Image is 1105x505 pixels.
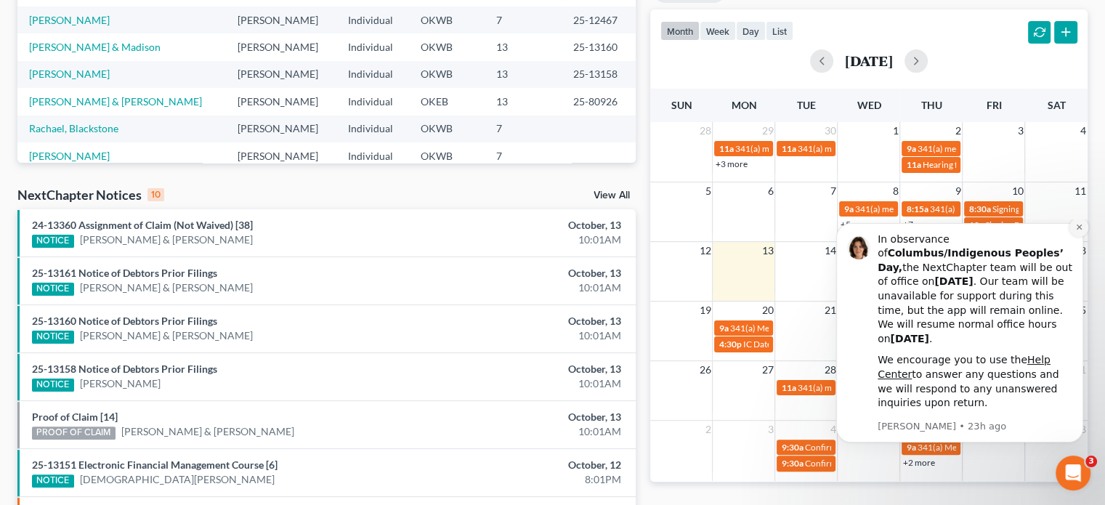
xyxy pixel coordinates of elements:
[781,382,796,393] span: 11a
[32,427,116,440] div: PROOF OF CLAIM
[854,203,1072,214] span: 341(a) meeting for [PERSON_NAME] & [PERSON_NAME]
[434,233,621,247] div: 10:01AM
[434,376,621,391] div: 10:01AM
[562,88,636,115] td: 25-80926
[409,33,485,60] td: OKWB
[336,116,409,142] td: Individual
[891,122,899,140] span: 1
[857,99,881,111] span: Wed
[336,61,409,88] td: Individual
[760,122,774,140] span: 29
[671,99,692,111] span: Sun
[485,33,562,60] td: 13
[660,21,700,41] button: month
[822,122,837,140] span: 30
[814,219,1105,498] iframe: Intercom notifications message
[409,61,485,88] td: OKWB
[434,280,621,295] div: 10:01AM
[434,410,621,424] div: October, 13
[562,7,636,33] td: 25-12467
[336,7,409,33] td: Individual
[562,61,636,88] td: 25-13158
[968,203,990,214] span: 8:30a
[1079,122,1088,140] span: 4
[760,302,774,319] span: 20
[906,203,928,214] span: 8:15a
[953,182,962,200] span: 9
[409,142,485,169] td: OKWB
[485,7,562,33] td: 7
[485,116,562,142] td: 7
[29,68,110,80] a: [PERSON_NAME]
[781,143,796,154] span: 11a
[226,7,336,33] td: [PERSON_NAME]
[29,150,110,162] a: [PERSON_NAME]
[17,186,164,203] div: NextChapter Notices
[797,143,937,154] span: 341(a) meeting for [PERSON_NAME]
[32,219,253,231] a: 24-13360 Assignment of Claim (Not Waived) [38]
[29,41,161,53] a: [PERSON_NAME] & Madison
[760,242,774,259] span: 13
[891,182,899,200] span: 8
[32,363,217,375] a: 25-13158 Notice of Debtors Prior Filings
[32,283,74,296] div: NOTICE
[797,99,816,111] span: Tue
[80,376,161,391] a: [PERSON_NAME]
[32,411,118,423] a: Proof of Claim [14]
[845,53,893,68] h2: [DATE]
[760,361,774,379] span: 27
[906,143,915,154] span: 9a
[226,88,336,115] td: [PERSON_NAME]
[700,21,736,41] button: week
[731,99,756,111] span: Mon
[147,188,164,201] div: 10
[781,442,803,453] span: 9:30a
[742,339,854,350] span: IC Date for [PERSON_NAME]
[434,328,621,343] div: 10:01AM
[80,472,275,487] a: [DEMOGRAPHIC_DATA][PERSON_NAME]
[719,143,733,154] span: 11a
[1016,122,1024,140] span: 3
[226,116,336,142] td: [PERSON_NAME]
[797,382,1014,393] span: 341(a) meeting for [PERSON_NAME] & [PERSON_NAME]
[434,458,621,472] div: October, 12
[729,323,947,334] span: 341(a) Meeting for [PERSON_NAME] & [PERSON_NAME]
[697,122,712,140] span: 28
[719,339,741,350] span: 4:30p
[734,143,875,154] span: 341(a) meeting for [PERSON_NAME]
[485,142,562,169] td: 7
[1010,182,1024,200] span: 10
[80,233,253,247] a: [PERSON_NAME] & [PERSON_NAME]
[80,328,253,343] a: [PERSON_NAME] & [PERSON_NAME]
[697,302,712,319] span: 19
[409,7,485,33] td: OKWB
[917,143,1057,154] span: 341(a) meeting for [PERSON_NAME]
[32,379,74,392] div: NOTICE
[986,99,1001,111] span: Fri
[32,458,278,471] a: 25-13151 Electronic Financial Management Course [6]
[594,190,630,201] a: View All
[1056,456,1090,490] iframe: Intercom live chat
[434,218,621,233] div: October, 13
[1085,456,1097,467] span: 3
[32,331,74,344] div: NOTICE
[906,159,920,170] span: 11a
[409,116,485,142] td: OKWB
[719,323,728,334] span: 9a
[336,142,409,169] td: Individual
[29,95,202,108] a: [PERSON_NAME] & [PERSON_NAME]
[29,122,118,134] a: Rachael, Blackstone
[697,361,712,379] span: 26
[29,14,110,26] a: [PERSON_NAME]
[80,280,253,295] a: [PERSON_NAME] & [PERSON_NAME]
[766,182,774,200] span: 6
[32,267,217,279] a: 25-13161 Notice of Debtors Prior Filings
